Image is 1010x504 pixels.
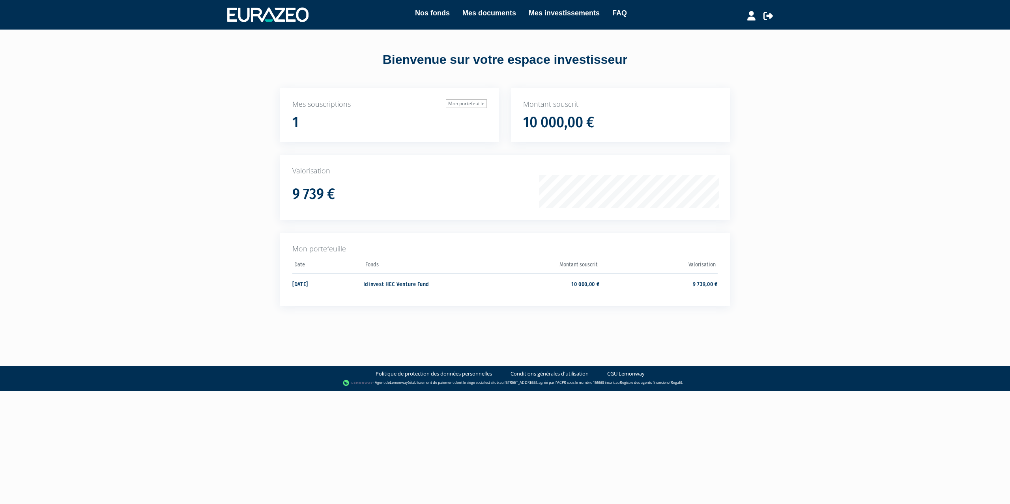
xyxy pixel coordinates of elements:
[600,259,718,273] th: Valorisation
[415,7,450,19] a: Nos fonds
[262,51,748,69] div: Bienvenue sur votre espace investisseur
[529,7,600,19] a: Mes investissements
[363,259,481,273] th: Fonds
[292,273,363,294] td: [DATE]
[511,370,589,378] a: Conditions générales d'utilisation
[8,379,1002,387] div: - Agent de (établissement de paiement dont le siège social est situé au [STREET_ADDRESS], agréé p...
[481,273,599,294] td: 10 000,00 €
[446,99,487,108] a: Mon portefeuille
[292,114,299,131] h1: 1
[481,259,599,273] th: Montant souscrit
[523,114,594,131] h1: 10 000,00 €
[343,379,373,387] img: logo-lemonway.png
[227,7,309,22] img: 1732889491-logotype_eurazeo_blanc_rvb.png
[292,259,363,273] th: Date
[612,7,627,19] a: FAQ
[390,380,408,385] a: Lemonway
[292,166,718,176] p: Valorisation
[523,99,718,110] p: Montant souscrit
[607,370,645,378] a: CGU Lemonway
[600,273,718,294] td: 9 739,00 €
[462,7,516,19] a: Mes documents
[363,273,481,294] td: Idinvest HEC Venture Fund
[620,380,682,385] a: Registre des agents financiers (Regafi)
[376,370,492,378] a: Politique de protection des données personnelles
[292,244,718,254] p: Mon portefeuille
[292,99,487,110] p: Mes souscriptions
[292,186,335,203] h1: 9 739 €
